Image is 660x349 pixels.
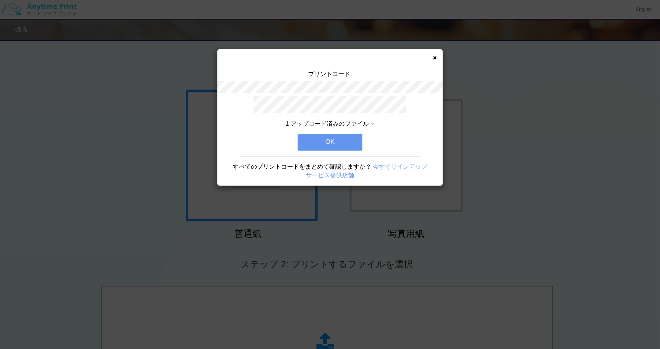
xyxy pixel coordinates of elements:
[286,120,369,127] span: 1 アップロード済みのファイル
[233,163,371,170] span: すべてのプリントコードをまとめて確認しますか？
[298,134,362,150] button: OK
[308,71,352,77] span: プリントコード:
[306,172,354,178] a: サービス提供店舗
[373,163,427,170] a: 今すぐサインアップ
